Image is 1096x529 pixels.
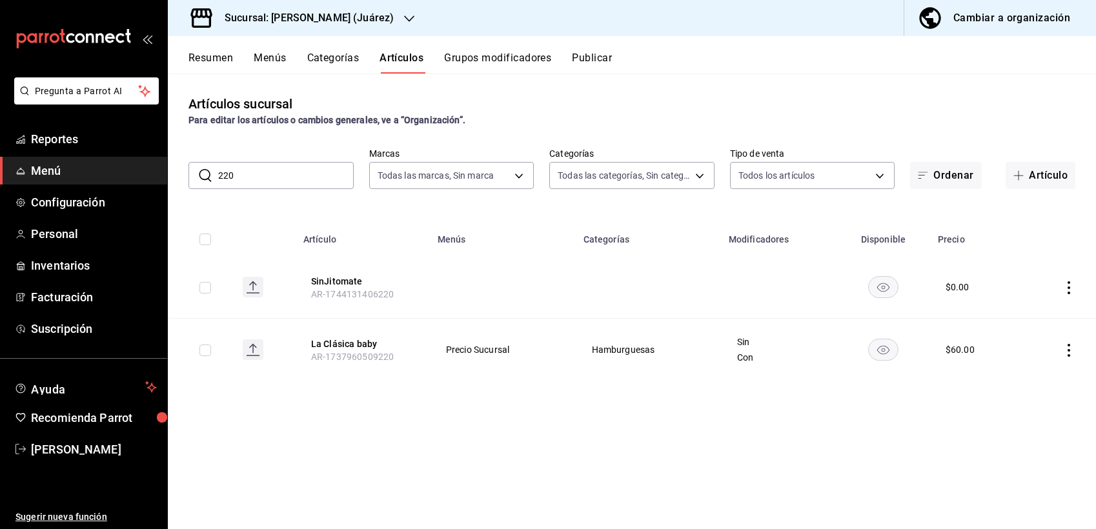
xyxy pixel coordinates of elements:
[31,194,157,211] span: Configuración
[572,52,612,74] button: Publicar
[721,215,837,256] th: Modificadores
[946,281,969,294] div: $ 0.00
[549,149,715,158] label: Categorías
[31,320,157,337] span: Suscripción
[14,77,159,105] button: Pregunta a Parrot AI
[446,345,560,354] span: Precio Sucursal
[910,162,981,189] button: Ordenar
[738,169,815,182] span: Todos los artículos
[311,289,394,299] span: AR-1744131406220
[31,409,157,426] span: Recomienda Parrot
[369,149,534,158] label: Marcas
[444,52,551,74] button: Grupos modificadores
[31,130,157,148] span: Reportes
[930,215,1021,256] th: Precio
[737,337,821,346] span: Sin
[1062,344,1075,357] button: actions
[31,288,157,306] span: Facturación
[868,276,898,298] button: availability-product
[307,52,360,74] button: Categorías
[31,379,140,395] span: Ayuda
[31,257,157,274] span: Inventarios
[953,9,1070,27] div: Cambiar a organización
[868,339,898,361] button: availability-product
[31,162,157,179] span: Menú
[430,215,576,256] th: Menús
[214,10,394,26] h3: Sucursal: [PERSON_NAME] (Juárez)
[1006,162,1075,189] button: Artículo
[558,169,691,182] span: Todas las categorías, Sin categoría
[576,215,721,256] th: Categorías
[15,510,157,524] span: Sugerir nueva función
[142,34,152,44] button: open_drawer_menu
[378,169,494,182] span: Todas las marcas, Sin marca
[311,337,414,350] button: edit-product-location
[31,225,157,243] span: Personal
[254,52,286,74] button: Menús
[311,352,394,362] span: AR-1737960509220
[592,345,705,354] span: Hamburguesas
[946,343,975,356] div: $ 60.00
[9,94,159,107] a: Pregunta a Parrot AI
[188,115,465,125] strong: Para editar los artículos o cambios generales, ve a “Organización”.
[296,215,430,256] th: Artículo
[737,353,821,362] span: Con
[188,94,292,114] div: Artículos sucursal
[1062,281,1075,294] button: actions
[188,52,233,74] button: Resumen
[31,441,157,458] span: [PERSON_NAME]
[311,275,414,288] button: edit-product-location
[380,52,423,74] button: Artículos
[218,163,354,188] input: Buscar artículo
[35,85,139,98] span: Pregunta a Parrot AI
[730,149,895,158] label: Tipo de venta
[837,215,930,256] th: Disponible
[188,52,1096,74] div: navigation tabs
